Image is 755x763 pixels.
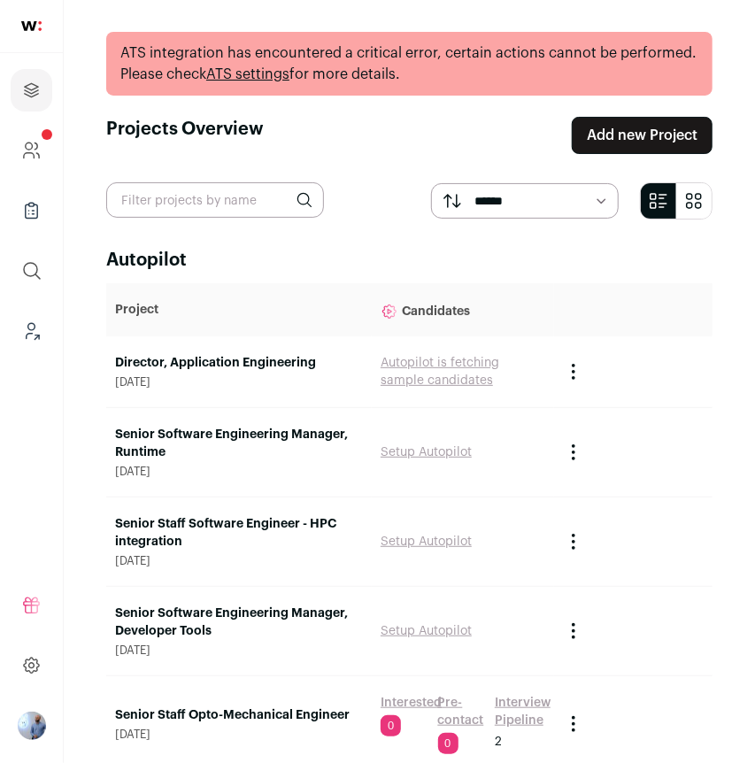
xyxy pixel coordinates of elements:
[563,620,584,642] button: Project Actions
[115,426,363,461] a: Senior Software Engineering Manager, Runtime
[381,536,472,548] a: Setup Autopilot
[115,375,363,389] span: [DATE]
[381,446,472,459] a: Setup Autopilot
[495,694,551,729] a: Interview Pipeline
[106,248,713,273] h2: Autopilot
[115,706,363,724] a: Senior Staff Opto-Mechanical Engineer
[438,694,489,729] a: Pre-contact
[115,728,363,742] span: [DATE]
[115,605,363,640] a: Senior Software Engineering Manager, Developer Tools
[11,189,52,232] a: Company Lists
[381,694,442,712] a: Interested
[381,357,499,387] a: Autopilot is fetching sample candidates
[106,117,264,154] h1: Projects Overview
[381,292,545,328] p: Candidates
[106,182,324,218] input: Filter projects by name
[438,733,458,754] span: 0
[115,644,363,658] span: [DATE]
[18,712,46,740] button: Open dropdown
[115,465,363,479] span: [DATE]
[563,713,584,735] button: Project Actions
[206,67,289,81] a: ATS settings
[11,129,52,172] a: Company and ATS Settings
[18,712,46,740] img: 97332-medium_jpg
[381,715,401,736] span: 0
[563,361,584,382] button: Project Actions
[21,21,42,31] img: wellfound-shorthand-0d5821cbd27db2630d0214b213865d53afaa358527fdda9d0ea32b1df1b89c2c.svg
[381,625,472,637] a: Setup Autopilot
[11,69,52,112] a: Projects
[563,442,584,463] button: Project Actions
[115,354,363,372] a: Director, Application Engineering
[572,117,713,154] a: Add new Project
[495,733,502,751] span: 2
[11,310,52,352] a: Leads (Backoffice)
[563,531,584,552] button: Project Actions
[115,301,363,319] p: Project
[115,515,363,551] a: Senior Staff Software Engineer - HPC integration
[106,32,713,96] div: ATS integration has encountered a critical error, certain actions cannot be performed. Please che...
[115,554,363,568] span: [DATE]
